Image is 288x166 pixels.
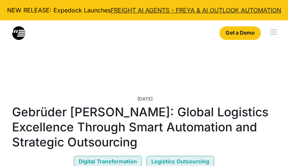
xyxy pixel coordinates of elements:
p: [DATE] [14,93,276,105]
h1: Gebrüder [PERSON_NAME]: Global Logistics Excellence Through Smart Automation and Strategic Outsou... [12,105,276,150]
a: Get a Demo [219,26,261,40]
div: menu [264,20,288,44]
div: Logistics Outsourcing [151,158,209,165]
div: Digital Transformation [79,158,137,165]
div: NEW RELEASE: Expedock Launches [6,6,282,14]
a: FREIGHT AI AGENTS - FREYA & AI OUTLOOK AUTOMATION [111,6,281,14]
